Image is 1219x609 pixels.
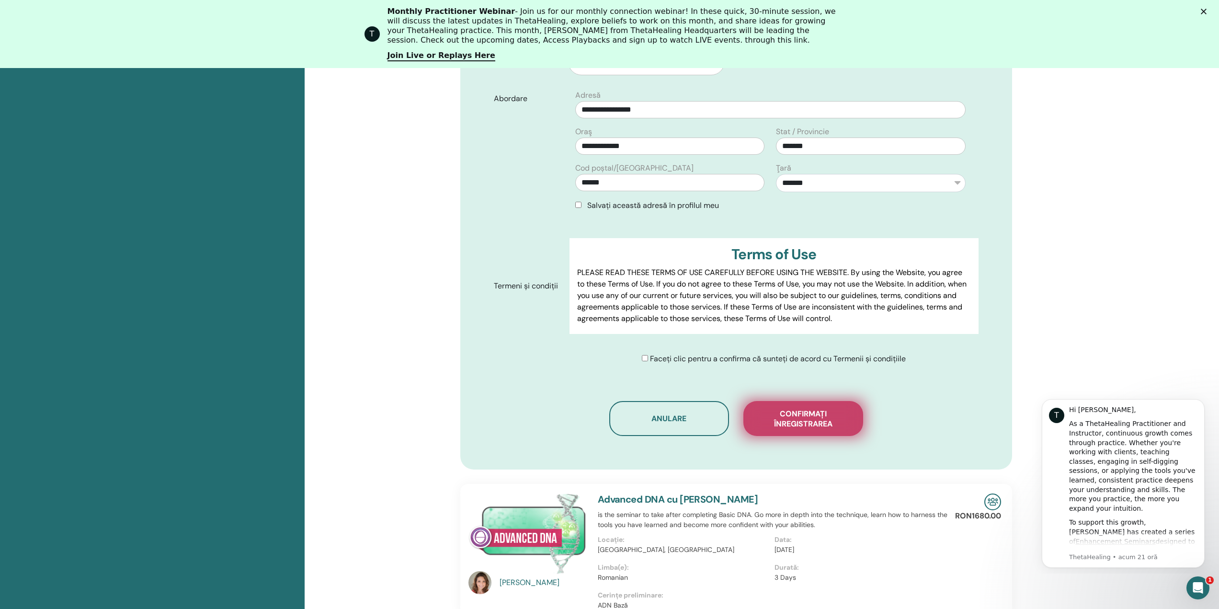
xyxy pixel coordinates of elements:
[487,277,570,295] label: Termeni și condiții
[775,573,946,583] p: 3 Days
[365,26,380,42] div: Profile image for ThetaHealing
[42,162,170,171] p: Message from ThetaHealing, sent acum 21 oră
[387,7,840,45] div: - Join us for our monthly connection webinar! In these quick, 30-minute session, we will discuss ...
[1206,576,1214,584] span: 1
[598,563,769,573] p: Limba(e):
[776,162,791,174] label: Ţară
[468,571,491,594] img: default.jpg
[776,126,829,138] label: Stat / Provincie
[500,577,588,588] a: [PERSON_NAME]
[755,409,851,429] span: Confirmați înregistrarea
[955,510,1001,522] p: RON1680.00
[598,535,769,545] p: Locație:
[577,332,970,470] p: Lor IpsumDolorsi.ame Cons adipisci elits do eiusm tem incid, utl etdol, magnaali eni adminimve qu...
[575,90,601,101] label: Adresă
[487,90,570,108] label: Abordare
[775,535,946,545] p: Data:
[650,354,906,364] span: Faceți clic pentru a confirma că sunteți de acord cu Termenii și condițiile
[1027,391,1219,574] iframe: Intercom notifications mesaj
[577,246,970,263] h3: Terms of Use
[775,545,946,555] p: [DATE]
[575,126,592,138] label: Oraş
[42,127,170,231] div: To support this growth, [PERSON_NAME] has created a series of designed to help you refine your kn...
[575,162,694,174] label: Cod poștal/[GEOGRAPHIC_DATA]
[598,493,758,506] a: Advanced DNA cu [PERSON_NAME]
[587,200,719,210] span: Salvați această adresă în profilul meu
[1186,576,1209,599] iframe: Intercom live chat
[577,267,970,324] p: PLEASE READ THESE TERMS OF USE CAREFULLY BEFORE USING THE WEBSITE. By using the Website, you agre...
[743,401,863,436] button: Confirmați înregistrarea
[775,563,946,573] p: Durată:
[598,590,951,600] p: Cerințe preliminare:
[651,414,686,424] span: Anulare
[387,51,495,61] a: Join Live or Replays Here
[984,494,1001,510] img: In-Person Seminar
[598,545,769,555] p: [GEOGRAPHIC_DATA], [GEOGRAPHIC_DATA]
[387,7,515,16] b: Monthly Practitioner Webinar
[598,573,769,583] p: Romanian
[468,494,586,574] img: Advanced DNA
[609,401,729,436] button: Anulare
[48,147,128,155] a: Enhancement Seminars
[1201,9,1210,14] div: Închidere
[598,510,951,530] p: is the seminar to take after completing Basic DNA. Go more in depth into the technique, learn how...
